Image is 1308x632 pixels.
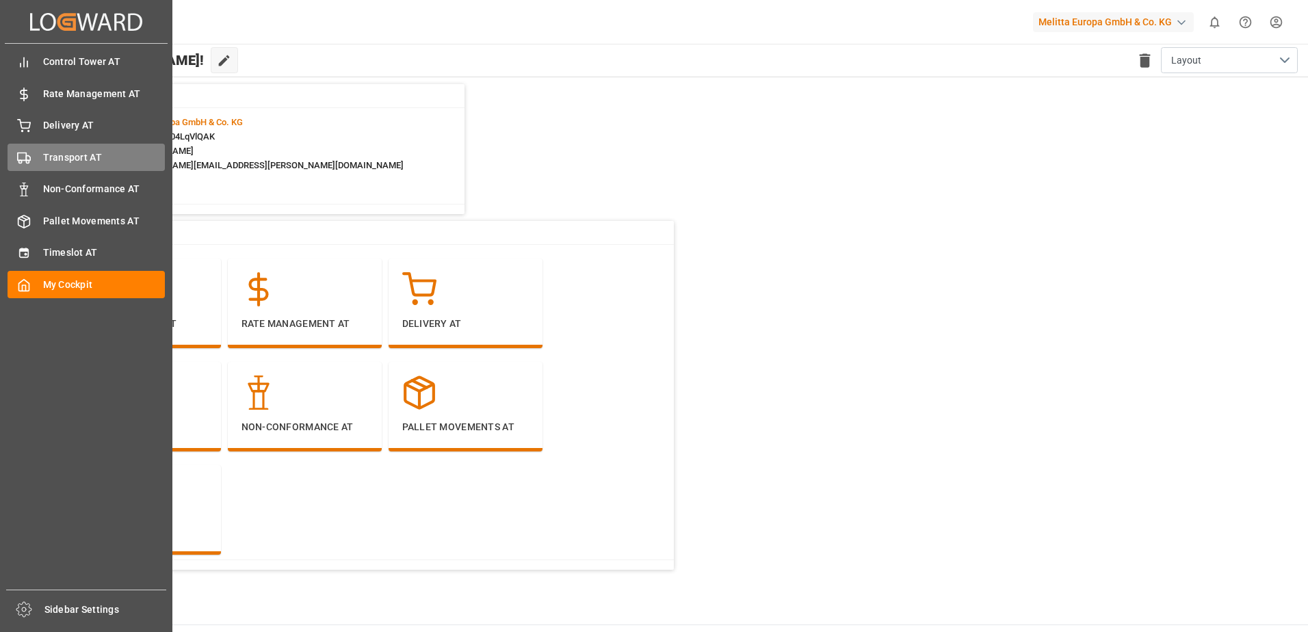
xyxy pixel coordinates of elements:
[402,420,529,434] p: Pallet Movements AT
[8,144,165,170] a: Transport AT
[43,118,166,133] span: Delivery AT
[8,239,165,266] a: Timeslot AT
[1033,9,1199,35] button: Melitta Europa GmbH & Co. KG
[43,55,166,69] span: Control Tower AT
[8,271,165,298] a: My Cockpit
[8,112,165,139] a: Delivery AT
[8,176,165,202] a: Non-Conformance AT
[43,214,166,228] span: Pallet Movements AT
[122,117,243,127] span: :
[57,47,204,73] span: Hello [PERSON_NAME]!
[122,160,404,170] span: : [PERSON_NAME][EMAIL_ADDRESS][PERSON_NAME][DOMAIN_NAME]
[8,207,165,234] a: Pallet Movements AT
[241,317,368,331] p: Rate Management AT
[1230,7,1261,38] button: Help Center
[1199,7,1230,38] button: show 0 new notifications
[8,80,165,107] a: Rate Management AT
[43,150,166,165] span: Transport AT
[1161,47,1298,73] button: open menu
[43,182,166,196] span: Non-Conformance AT
[43,246,166,260] span: Timeslot AT
[124,117,243,127] span: Melitta Europa GmbH & Co. KG
[1033,12,1194,32] div: Melitta Europa GmbH & Co. KG
[241,420,368,434] p: Non-Conformance AT
[1171,53,1201,68] span: Layout
[43,87,166,101] span: Rate Management AT
[43,278,166,292] span: My Cockpit
[402,317,529,331] p: Delivery AT
[8,49,165,75] a: Control Tower AT
[44,603,167,617] span: Sidebar Settings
